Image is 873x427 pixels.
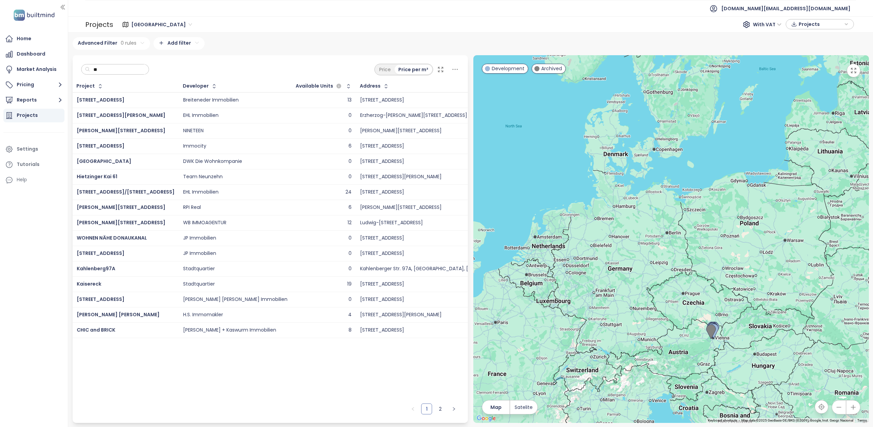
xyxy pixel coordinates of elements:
[789,19,850,29] div: button
[3,47,64,61] a: Dashboard
[360,204,442,211] div: [PERSON_NAME][STREET_ADDRESS]
[76,84,95,88] div: Project
[77,96,124,103] a: [STREET_ADDRESS]
[349,235,352,241] div: 0
[490,403,502,411] span: Map
[345,189,352,195] div: 24
[183,84,209,88] div: Developer
[349,296,352,303] div: 0
[475,414,498,423] img: Google
[360,143,404,149] div: [STREET_ADDRESS]
[77,219,165,226] a: [PERSON_NAME][STREET_ADDRESS]
[360,266,516,272] div: Kahlenberger Str. 97A, [GEOGRAPHIC_DATA], [GEOGRAPHIC_DATA]
[799,19,843,29] span: Projects
[482,400,509,414] button: Map
[3,63,64,76] a: Market Analysis
[17,160,40,169] div: Tutorials
[360,220,423,226] div: Ludwig-[STREET_ADDRESS]
[395,65,432,74] div: Price per m²
[421,403,432,414] li: 1
[408,403,418,414] button: left
[721,0,850,17] span: [DOMAIN_NAME][EMAIL_ADDRESS][DOMAIN_NAME]
[421,404,432,414] a: 1
[360,97,404,103] div: [STREET_ADDRESS]
[741,418,853,422] span: Map data ©2025 GeoBasis-DE/BKG (©2009), Google, Inst. Geogr. Nacional
[515,403,533,411] span: Satelite
[12,8,57,22] img: logo
[3,78,64,92] button: Pricing
[360,296,404,303] div: [STREET_ADDRESS]
[349,250,352,257] div: 0
[349,158,352,165] div: 0
[183,128,204,134] div: NINETEEN
[77,265,115,272] a: Kahlenberg97A
[77,296,124,303] span: [STREET_ADDRESS]
[296,82,343,90] div: Available Units
[77,173,117,180] a: Hietzinger Kai 61
[360,327,404,333] div: [STREET_ADDRESS]
[349,143,352,149] div: 6
[349,204,352,211] div: 6
[77,127,165,134] span: [PERSON_NAME][STREET_ADDRESS]
[349,112,352,119] div: 0
[183,296,287,303] div: [PERSON_NAME] [PERSON_NAME] Immobilien
[347,281,352,287] div: 19
[349,174,352,180] div: 0
[17,111,38,120] div: Projects
[85,18,113,31] div: Projects
[475,414,498,423] a: Open this area in Google Maps (opens a new window)
[77,142,124,149] a: [STREET_ADDRESS]
[435,404,445,414] a: 2
[17,34,31,43] div: Home
[77,250,124,257] a: [STREET_ADDRESS]
[17,145,38,153] div: Settings
[360,235,404,241] div: [STREET_ADDRESS]
[452,407,456,411] span: right
[510,400,537,414] button: Satelite
[183,266,215,272] div: Stadtquartier
[77,188,175,195] a: [STREET_ADDRESS]/[STREET_ADDRESS]
[77,326,115,333] a: CHIC and BRICK
[183,174,223,180] div: Team Neunzehn
[183,250,216,257] div: JP Immobilien
[753,19,782,30] span: With VAT
[183,189,219,195] div: EHL Immobilien
[77,158,131,165] a: [GEOGRAPHIC_DATA]
[3,142,64,156] a: Settings
[77,311,160,318] span: [PERSON_NAME] [PERSON_NAME]
[77,112,165,119] a: [STREET_ADDRESS][PERSON_NAME]
[77,234,147,241] span: WOHNEN NÄHE DONAUKANAL
[360,84,381,88] div: Address
[183,143,206,149] div: Immocity
[360,250,404,257] div: [STREET_ADDRESS]
[77,280,101,287] a: Kaisereck
[408,403,418,414] li: Previous Page
[360,112,467,119] div: Erzherzog-[PERSON_NAME][STREET_ADDRESS]
[411,407,415,411] span: left
[183,112,219,119] div: EHL Immobilien
[3,173,64,187] div: Help
[77,204,165,211] a: [PERSON_NAME][STREET_ADDRESS]
[435,403,446,414] li: 2
[347,97,352,103] div: 13
[183,235,216,241] div: JP Immobilien
[348,312,352,318] div: 4
[17,65,57,74] div: Market Analysis
[3,93,64,107] button: Reports
[183,204,201,211] div: RPI Real
[541,65,562,72] span: Archived
[17,176,27,184] div: Help
[183,220,226,226] div: WB IMMOAGENTUR
[296,84,333,88] span: Available Units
